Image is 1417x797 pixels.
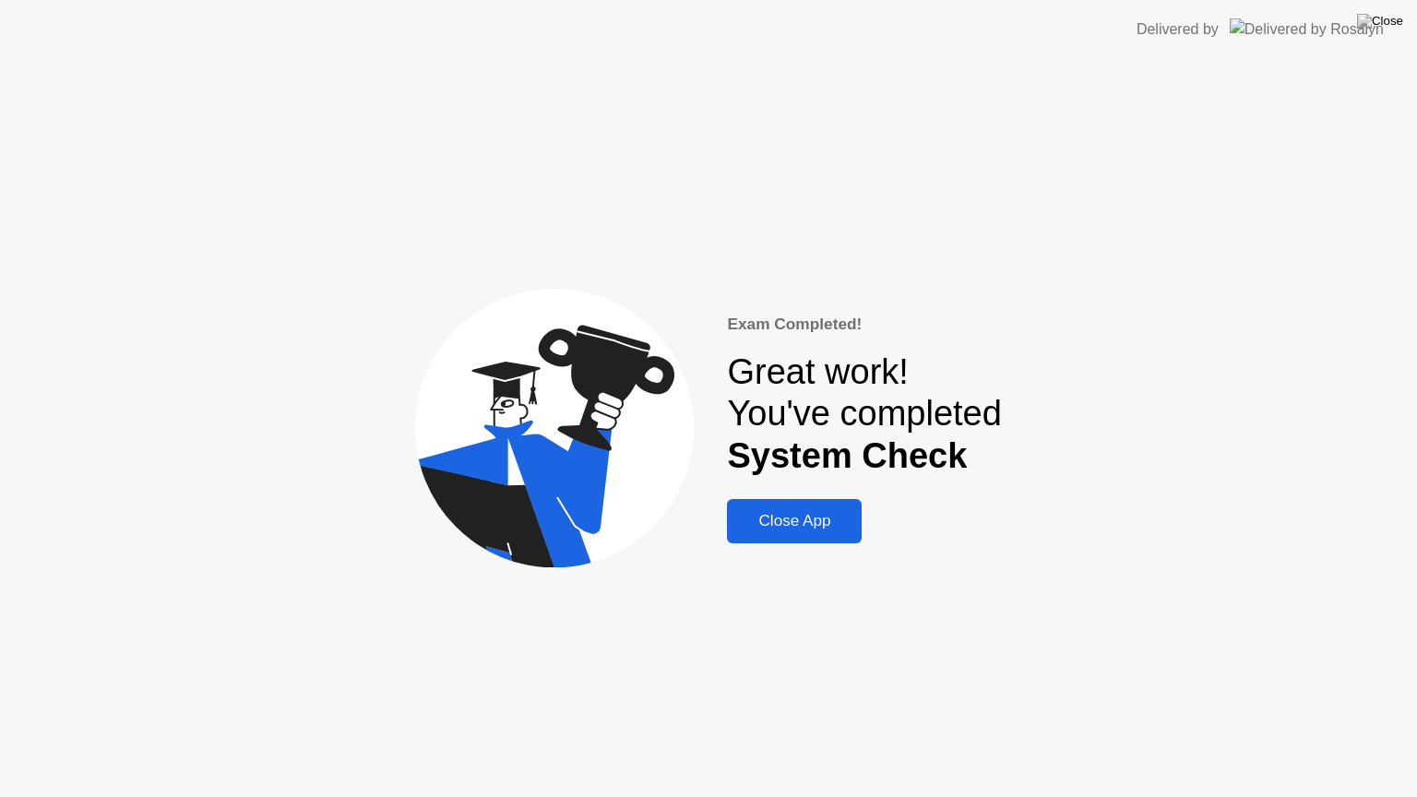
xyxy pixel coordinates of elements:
[1357,14,1403,29] img: Close
[727,499,862,543] button: Close App
[727,436,967,475] b: System Check
[1137,18,1219,41] div: Delivered by
[727,313,1001,337] div: Exam Completed!
[727,351,1001,478] div: Great work! You've completed
[1230,18,1384,40] img: Delivered by Rosalyn
[732,512,856,530] div: Close App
